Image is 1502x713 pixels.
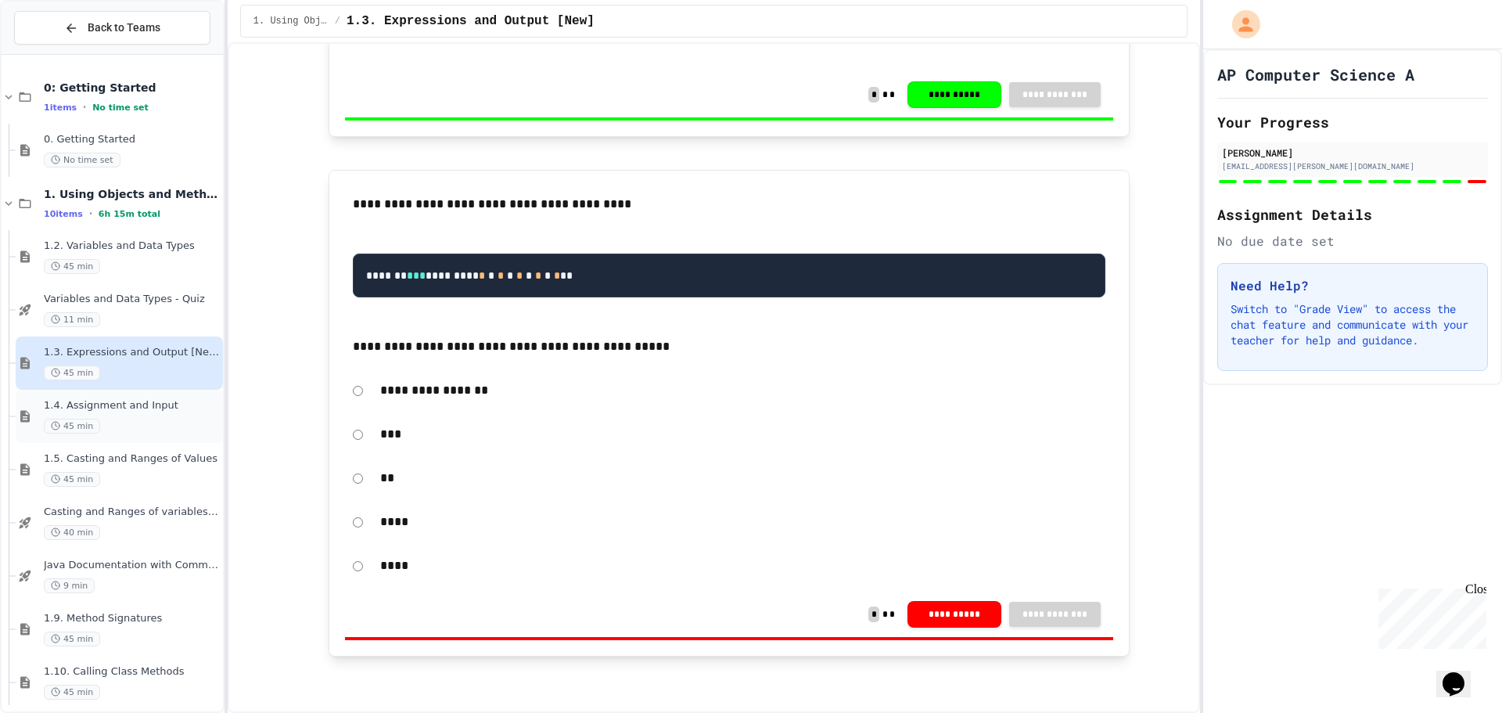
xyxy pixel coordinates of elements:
[1372,582,1486,649] iframe: chat widget
[6,6,108,99] div: Chat with us now!Close
[44,506,220,519] span: Casting and Ranges of variables - Quiz
[44,612,220,625] span: 1.9. Method Signatures
[44,419,100,434] span: 45 min
[253,15,329,27] span: 1. Using Objects and Methods
[44,293,220,306] span: Variables and Data Types - Quiz
[44,346,220,359] span: 1.3. Expressions and Output [New]
[99,209,160,219] span: 6h 15m total
[44,685,100,700] span: 45 min
[89,207,92,220] span: •
[1217,232,1488,250] div: No due date set
[44,187,220,201] span: 1. Using Objects and Methods
[44,103,77,113] span: 1 items
[44,259,100,274] span: 45 min
[44,665,220,679] span: 1.10. Calling Class Methods
[44,209,83,219] span: 10 items
[1217,111,1488,133] h2: Your Progress
[44,153,120,167] span: No time set
[335,15,340,27] span: /
[1217,203,1488,225] h2: Assignment Details
[44,632,100,646] span: 45 min
[88,20,160,36] span: Back to Teams
[1216,6,1264,42] div: My Account
[347,12,595,31] span: 1.3. Expressions and Output [New]
[44,239,220,253] span: 1.2. Variables and Data Types
[1436,650,1486,697] iframe: chat widget
[1217,63,1414,85] h1: AP Computer Science A
[44,81,220,95] span: 0: Getting Started
[44,133,220,146] span: 0. Getting Started
[14,11,210,45] button: Back to Teams
[1231,276,1475,295] h3: Need Help?
[1222,160,1483,172] div: [EMAIL_ADDRESS][PERSON_NAME][DOMAIN_NAME]
[92,103,149,113] span: No time set
[44,312,100,327] span: 11 min
[44,559,220,572] span: Java Documentation with Comments - Topic 1.8
[83,101,86,113] span: •
[44,525,100,540] span: 40 min
[44,366,100,380] span: 45 min
[44,399,220,412] span: 1.4. Assignment and Input
[1222,146,1483,160] div: [PERSON_NAME]
[44,472,100,487] span: 45 min
[44,578,95,593] span: 9 min
[44,452,220,466] span: 1.5. Casting and Ranges of Values
[1231,301,1475,348] p: Switch to "Grade View" to access the chat feature and communicate with your teacher for help and ...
